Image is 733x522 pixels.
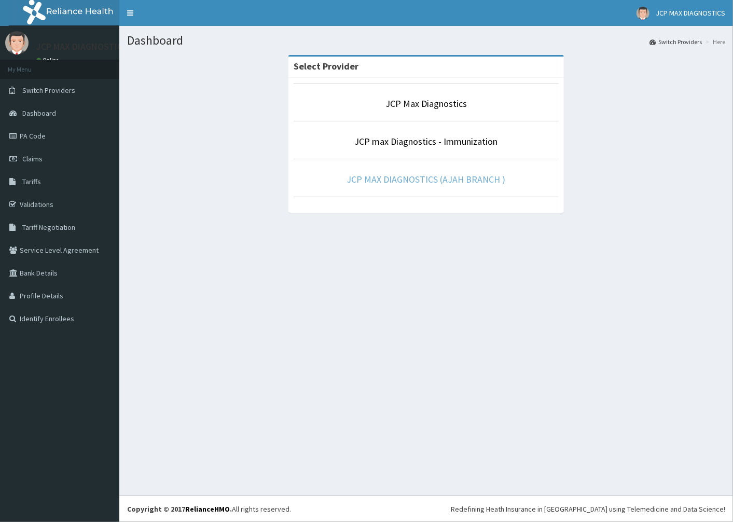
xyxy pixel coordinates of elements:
[22,108,56,118] span: Dashboard
[385,98,467,109] a: JCP Max Diagnostics
[451,504,725,514] div: Redefining Heath Insurance in [GEOGRAPHIC_DATA] using Telemedicine and Data Science!
[127,34,725,47] h1: Dashboard
[36,42,128,51] p: JCP MAX DIAGNOSTICS
[703,37,725,46] li: Here
[347,173,506,185] a: JCP MAX DIAGNOSTICS (AJAH BRANCH )
[127,504,232,514] strong: Copyright © 2017 .
[649,37,702,46] a: Switch Providers
[656,8,725,18] span: JCP MAX DIAGNOSTICS
[22,223,75,232] span: Tariff Negotiation
[185,504,230,514] a: RelianceHMO
[294,60,358,72] strong: Select Provider
[22,86,75,95] span: Switch Providers
[637,7,649,20] img: User Image
[119,496,733,522] footer: All rights reserved.
[5,31,29,54] img: User Image
[36,57,61,64] a: Online
[22,177,41,186] span: Tariffs
[22,154,43,163] span: Claims
[355,135,498,147] a: JCP max Diagnostics - Immunization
